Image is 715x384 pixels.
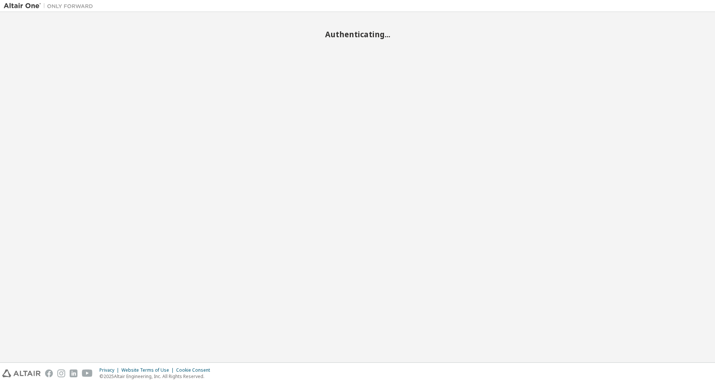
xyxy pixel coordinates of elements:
div: Cookie Consent [176,367,214,373]
img: youtube.svg [82,369,93,377]
img: altair_logo.svg [2,369,41,377]
div: Privacy [99,367,121,373]
h2: Authenticating... [4,29,711,39]
div: Website Terms of Use [121,367,176,373]
img: Altair One [4,2,97,10]
img: instagram.svg [57,369,65,377]
img: facebook.svg [45,369,53,377]
p: © 2025 Altair Engineering, Inc. All Rights Reserved. [99,373,214,380]
img: linkedin.svg [70,369,77,377]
